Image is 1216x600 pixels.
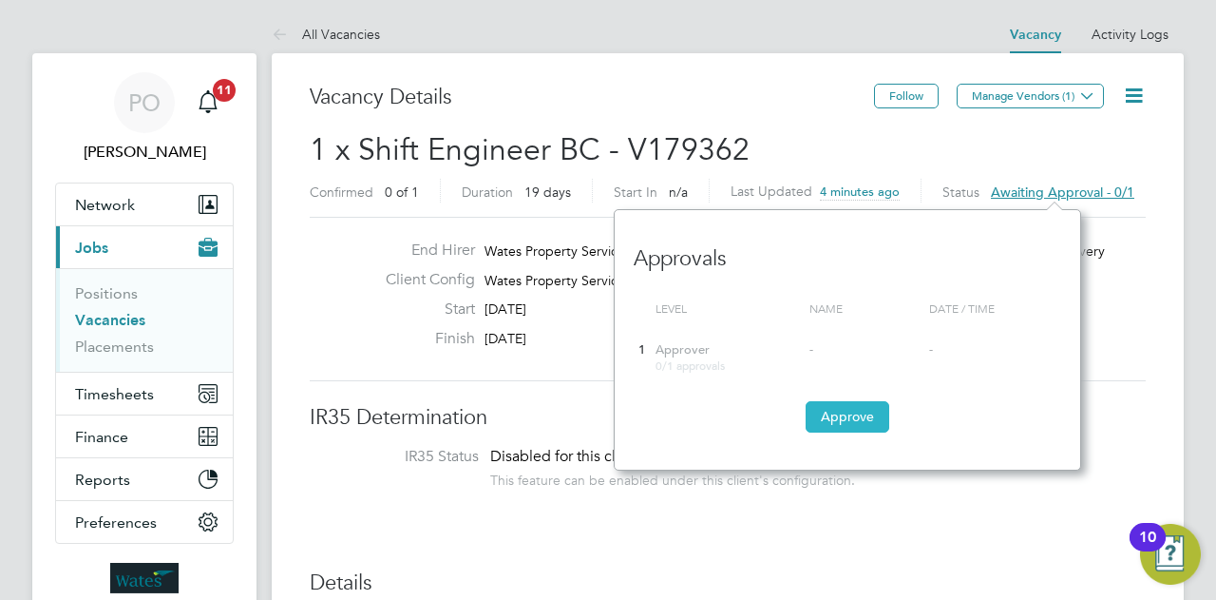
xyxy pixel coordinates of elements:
[75,338,154,356] a: Placements
[809,342,920,358] div: -
[110,563,179,593] img: wates-logo-retina.png
[874,84,939,108] button: Follow
[484,242,679,260] span: Wates Property Services Limited
[310,184,373,201] label: Confirmed
[651,292,805,326] div: Level
[924,292,1061,326] div: Date / time
[370,270,475,290] label: Client Config
[329,447,479,467] label: IR35 Status
[385,184,419,201] span: 0 of 1
[484,300,526,318] span: [DATE]
[310,570,1146,597] h3: Details
[1140,524,1201,585] button: Open Resource Center, 10 new notifications
[655,341,710,358] span: Approver
[490,447,645,466] span: Disabled for this client.
[75,471,130,489] span: Reports
[462,184,513,201] label: Duration
[806,401,889,432] button: Approve
[669,184,688,201] span: n/a
[991,184,1134,201] span: Awaiting approval - 0/1
[370,241,475,261] label: End Hirer
[75,513,157,532] span: Preferences
[55,72,234,164] a: PO[PERSON_NAME]
[310,84,874,111] h3: Vacancy Details
[655,358,725,373] span: 0/1 approvals
[370,329,475,349] label: Finish
[75,428,128,446] span: Finance
[272,26,380,43] a: All Vacancies
[128,90,161,115] span: PO
[213,79,236,102] span: 11
[310,131,750,168] span: 1 x Shift Engineer BC - V179362
[731,183,812,200] label: Last Updated
[75,239,108,257] span: Jobs
[820,184,900,200] span: 4 minutes ago
[1092,26,1168,43] a: Activity Logs
[484,330,526,347] span: [DATE]
[490,467,855,489] div: This feature can be enabled under this client's configuration.
[56,184,233,225] button: Network
[56,501,233,543] button: Preferences
[56,373,233,415] button: Timesheets
[942,184,979,201] label: Status
[55,141,234,164] span: Paul Oddy
[614,184,657,201] label: Start In
[56,268,233,372] div: Jobs
[56,226,233,268] button: Jobs
[634,333,651,368] div: 1
[957,84,1104,108] button: Manage Vendors (1)
[56,416,233,457] button: Finance
[805,292,924,326] div: Name
[1139,537,1156,562] div: 10
[524,184,571,201] span: 19 days
[634,226,1061,273] h3: Approvals
[1010,27,1061,43] a: Vacancy
[189,72,227,133] a: 11
[75,196,135,214] span: Network
[75,311,145,329] a: Vacancies
[75,385,154,403] span: Timesheets
[310,404,1146,432] h3: IR35 Determination
[929,342,1056,358] div: -
[56,458,233,500] button: Reports
[370,300,475,319] label: Start
[484,272,741,289] span: Wates Property Services Ltd (Facilities M…
[55,563,234,593] a: Go to home page
[75,284,138,302] a: Positions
